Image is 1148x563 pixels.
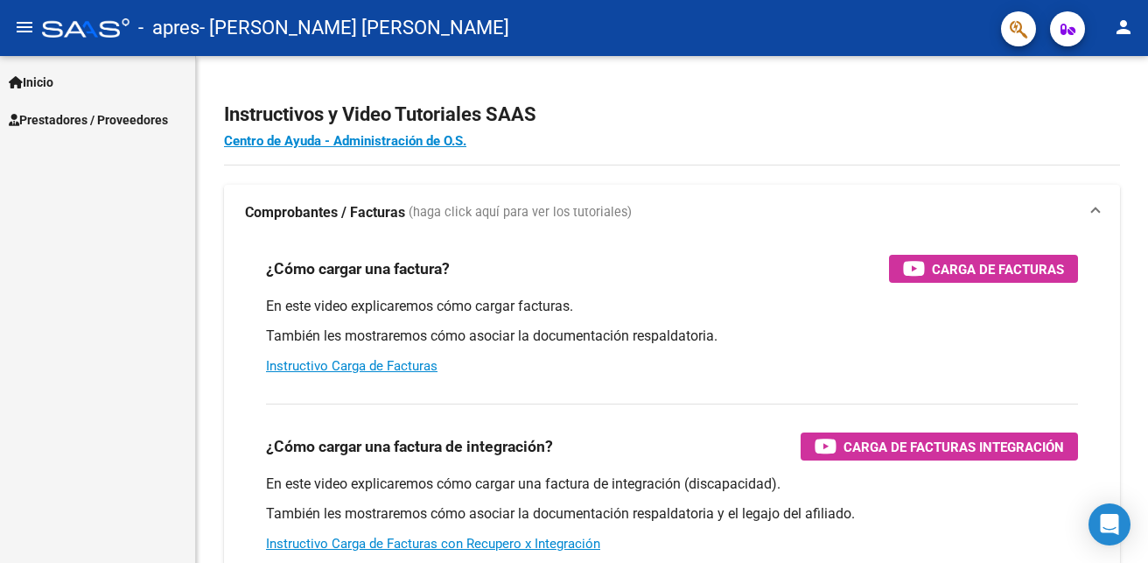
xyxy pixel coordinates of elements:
p: También les mostraremos cómo asociar la documentación respaldatoria. [266,327,1078,346]
button: Carga de Facturas [889,255,1078,283]
mat-icon: person [1113,17,1134,38]
span: Prestadores / Proveedores [9,110,168,130]
span: - [PERSON_NAME] [PERSON_NAME] [199,9,509,47]
h2: Instructivos y Video Tutoriales SAAS [224,98,1120,131]
p: También les mostraremos cómo asociar la documentación respaldatoria y el legajo del afiliado. [266,504,1078,524]
div: Open Intercom Messenger [1088,503,1130,545]
a: Instructivo Carga de Facturas con Recupero x Integración [266,536,600,552]
p: En este video explicaremos cómo cargar una factura de integración (discapacidad). [266,475,1078,494]
mat-expansion-panel-header: Comprobantes / Facturas (haga click aquí para ver los tutoriales) [224,185,1120,241]
span: (haga click aquí para ver los tutoriales) [409,203,632,222]
span: Carga de Facturas [932,258,1064,280]
p: En este video explicaremos cómo cargar facturas. [266,297,1078,316]
mat-icon: menu [14,17,35,38]
span: Carga de Facturas Integración [843,436,1064,458]
h3: ¿Cómo cargar una factura de integración? [266,434,553,459]
a: Centro de Ayuda - Administración de O.S. [224,133,466,149]
a: Instructivo Carga de Facturas [266,358,437,374]
button: Carga de Facturas Integración [801,433,1078,461]
strong: Comprobantes / Facturas [245,203,405,222]
h3: ¿Cómo cargar una factura? [266,257,450,281]
span: - apres [138,9,199,47]
span: Inicio [9,73,53,92]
